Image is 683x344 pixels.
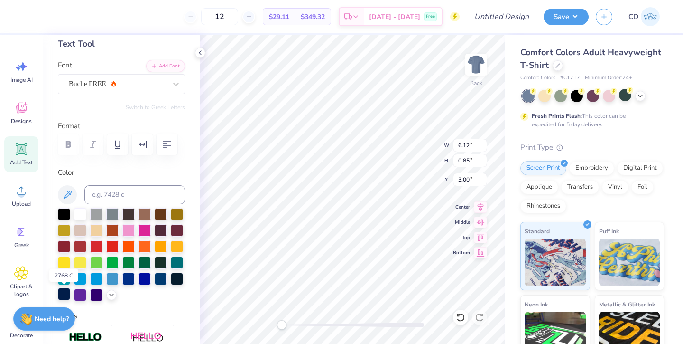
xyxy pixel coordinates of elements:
[269,12,289,22] span: $29.11
[599,239,660,286] img: Puff Ink
[146,60,185,72] button: Add Font
[631,180,654,194] div: Foil
[585,74,632,82] span: Minimum Order: 24 +
[453,219,470,226] span: Middle
[560,74,580,82] span: # C1717
[84,185,185,204] input: e.g. 7428 c
[520,74,555,82] span: Comfort Colors
[14,241,29,249] span: Greek
[453,249,470,257] span: Bottom
[369,12,420,22] span: [DATE] - [DATE]
[602,180,628,194] div: Vinyl
[520,161,566,175] div: Screen Print
[525,239,586,286] img: Standard
[569,161,614,175] div: Embroidery
[58,167,185,178] label: Color
[10,159,33,166] span: Add Text
[599,226,619,236] span: Puff Ink
[69,332,102,343] img: Stroke
[6,283,37,298] span: Clipart & logos
[35,315,69,324] strong: Need help?
[520,47,661,71] span: Comfort Colors Adult Heavyweight T-Shirt
[467,55,486,74] img: Back
[599,299,655,309] span: Metallic & Glitter Ink
[628,11,638,22] span: CD
[525,299,548,309] span: Neon Ink
[301,12,325,22] span: $349.32
[10,332,33,339] span: Decorate
[49,269,78,282] div: 2768 C
[426,13,435,20] span: Free
[624,7,664,26] a: CD
[58,121,185,132] label: Format
[126,104,185,111] button: Switch to Greek Letters
[453,234,470,241] span: Top
[130,332,164,344] img: Shadow
[277,320,286,330] div: Accessibility label
[641,7,660,26] img: Cate Duffer
[201,8,238,25] input: – –
[520,180,558,194] div: Applique
[532,112,648,129] div: This color can be expedited for 5 day delivery.
[525,226,550,236] span: Standard
[453,203,470,211] span: Center
[520,142,664,153] div: Print Type
[617,161,663,175] div: Digital Print
[10,76,33,84] span: Image AI
[467,7,536,26] input: Untitled Design
[11,117,32,125] span: Designs
[520,199,566,213] div: Rhinestones
[12,200,31,208] span: Upload
[544,9,589,25] button: Save
[470,79,482,87] div: Back
[561,180,599,194] div: Transfers
[58,38,185,50] div: Text Tool
[58,60,72,71] label: Font
[532,112,582,120] strong: Fresh Prints Flash:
